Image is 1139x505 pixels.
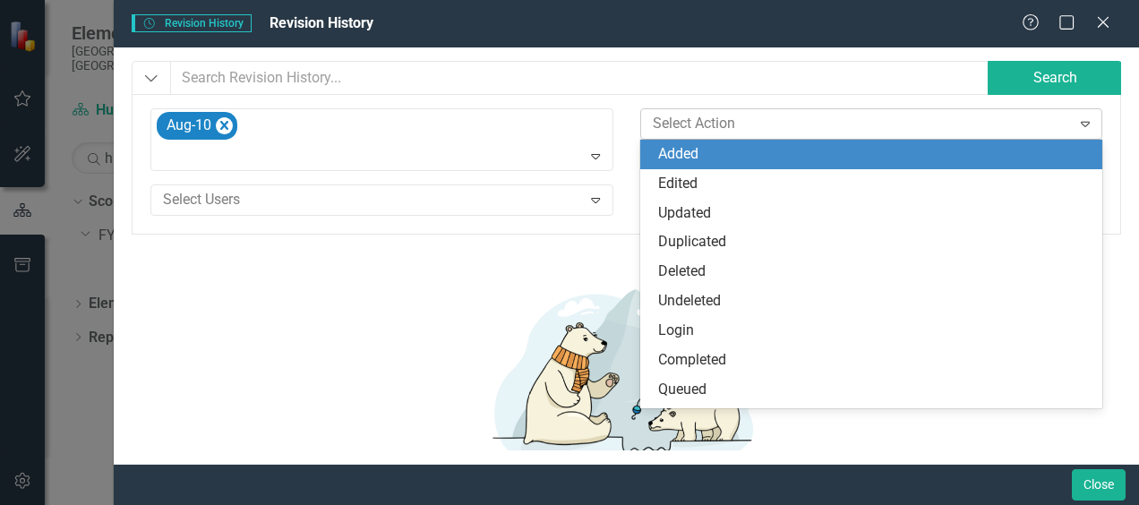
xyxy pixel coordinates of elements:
div: Duplicated [658,232,1092,252]
button: Search [988,61,1122,95]
span: Revision History [132,14,251,32]
div: Aug-10 [161,113,214,139]
div: Deleted [658,261,1092,282]
div: Edited [658,174,1092,194]
input: Search Revision History... [170,61,989,95]
div: Remove Aug-10 [216,117,233,134]
div: Added [658,144,1092,165]
div: Updated [658,203,1092,224]
div: Completed [658,350,1092,371]
span: Revision History [270,14,373,31]
button: Close [1072,469,1126,501]
div: Login [658,321,1092,341]
div: Queued [658,380,1092,400]
div: Undeleted [658,291,1092,312]
img: No results found [358,275,895,484]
